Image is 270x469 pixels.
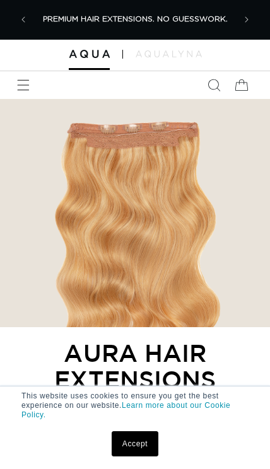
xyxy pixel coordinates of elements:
img: aqualyna.com [136,50,202,57]
button: Previous announcement [9,6,37,33]
a: Learn more about our Cookie Policy. [21,401,230,419]
span: PREMIUM HAIR EXTENSIONS. NO GUESSWORK. [43,15,228,23]
img: Aqua Hair Extensions [69,50,110,58]
button: Next announcement [233,6,261,33]
summary: Search [200,71,228,99]
p: This website uses cookies to ensure you get the best experience on our website. [21,391,249,420]
a: Accept [112,431,158,456]
summary: Menu [9,71,37,99]
h2: AURA HAIR EXTENSIONS [6,340,264,393]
